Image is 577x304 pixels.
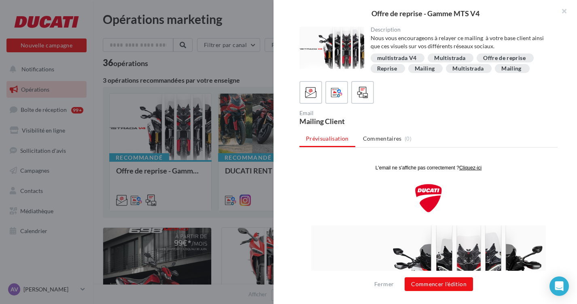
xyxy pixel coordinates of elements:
img: Visuel_Offre_Remise_MTS_Emailing.jpg [12,65,246,182]
div: Open Intercom Messenger [549,276,569,296]
div: Multistrada [452,66,484,72]
span: Commentaires [363,135,402,143]
div: Offre de reprise - Gamme MTS V4 [286,10,564,17]
span: L'email ne s'affiche pas correctement ? [76,4,160,10]
div: Mailing [415,66,435,72]
div: Email [299,110,425,116]
div: multistrada V4 [377,55,417,61]
div: Mailing [501,66,521,72]
div: Reprise [377,66,397,72]
div: Mailing Client [299,118,425,125]
a: Cliquez-ici [160,4,182,10]
div: Nous vous encourageons à relayer ce mailing à votre base client ainsi que ces visuels sur vos dif... [371,34,552,50]
div: Offre de reprise [483,55,526,61]
button: Commencer l'édition [405,277,473,291]
img: Ducati_Shield_2D_W.png [115,23,143,53]
div: Multistrada [434,55,465,61]
span: (0) [405,135,412,142]
div: Description [371,27,552,32]
button: Fermer [371,279,397,289]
